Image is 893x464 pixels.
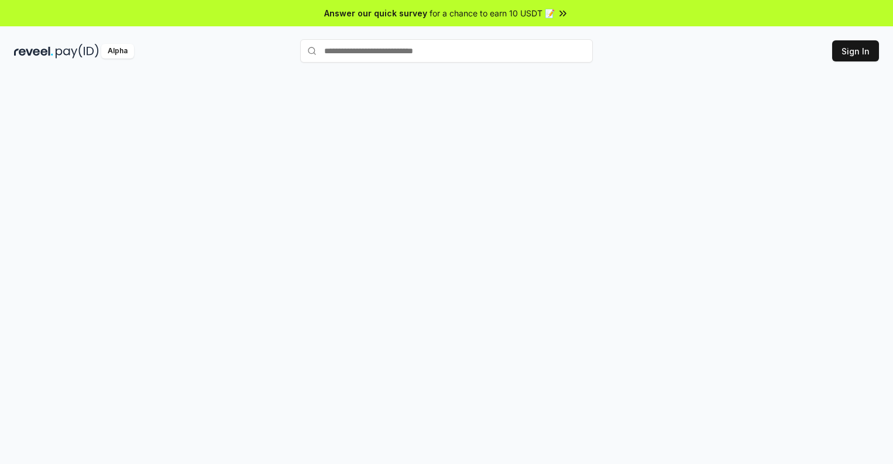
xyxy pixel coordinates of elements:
[56,44,99,59] img: pay_id
[324,7,427,19] span: Answer our quick survey
[101,44,134,59] div: Alpha
[14,44,53,59] img: reveel_dark
[430,7,555,19] span: for a chance to earn 10 USDT 📝
[832,40,879,61] button: Sign In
